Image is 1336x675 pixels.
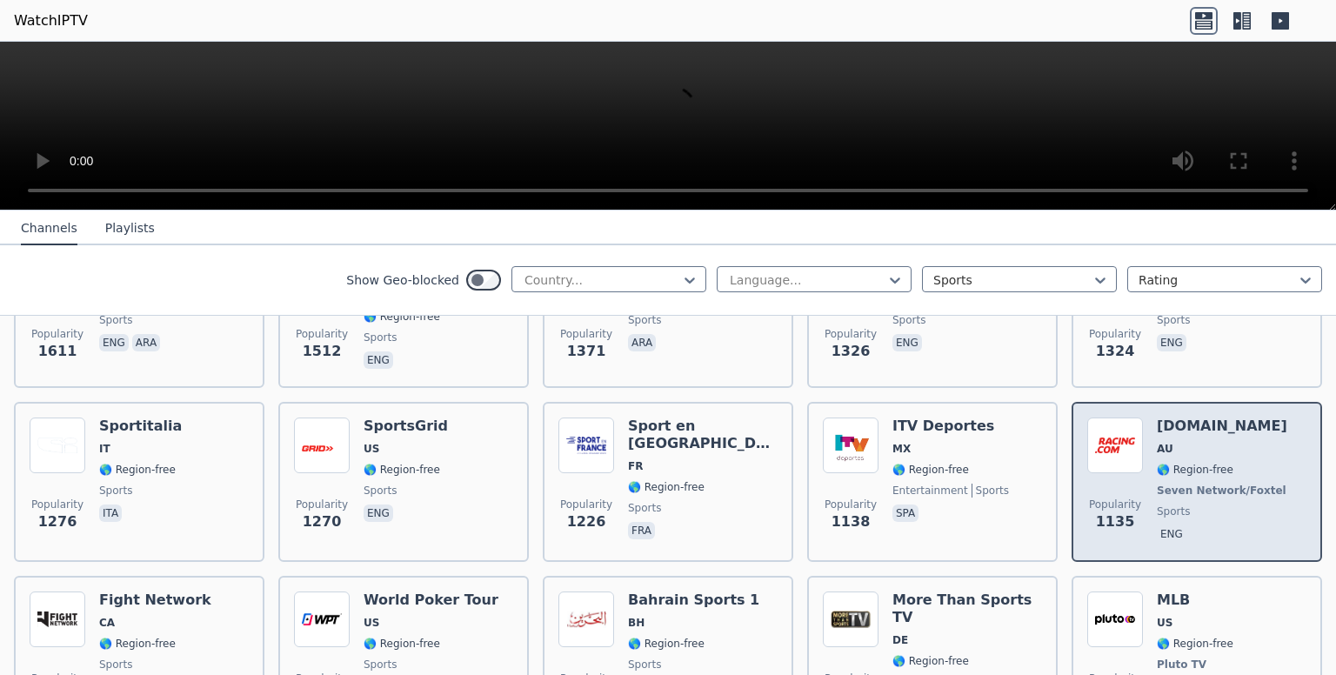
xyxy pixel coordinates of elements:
[296,498,348,511] span: Popularity
[1157,525,1186,543] p: eng
[38,511,77,532] span: 1276
[892,334,922,351] p: eng
[364,442,379,456] span: US
[364,331,397,344] span: sports
[296,327,348,341] span: Popularity
[364,505,393,522] p: eng
[364,310,440,324] span: 🌎 Region-free
[560,327,612,341] span: Popularity
[1157,484,1286,498] span: Seven Network/Foxtel
[1096,511,1135,532] span: 1135
[825,498,877,511] span: Popularity
[628,501,661,515] span: sports
[364,637,440,651] span: 🌎 Region-free
[1157,616,1172,630] span: US
[364,484,397,498] span: sports
[346,271,459,289] label: Show Geo-blocked
[628,418,778,452] h6: Sport en [GEOGRAPHIC_DATA]
[364,351,393,369] p: eng
[1157,505,1190,518] span: sports
[99,313,132,327] span: sports
[31,498,83,511] span: Popularity
[364,463,440,477] span: 🌎 Region-free
[99,616,115,630] span: CA
[1157,313,1190,327] span: sports
[303,511,342,532] span: 1270
[38,341,77,362] span: 1611
[99,463,176,477] span: 🌎 Region-free
[1157,442,1173,456] span: AU
[628,313,661,327] span: sports
[892,633,908,647] span: DE
[1087,591,1143,647] img: MLB
[892,591,1042,626] h6: More Than Sports TV
[30,591,85,647] img: Fight Network
[1087,418,1143,473] img: Racing.com
[364,616,379,630] span: US
[31,327,83,341] span: Popularity
[567,341,606,362] span: 1371
[99,658,132,672] span: sports
[364,658,397,672] span: sports
[1157,418,1290,435] h6: [DOMAIN_NAME]
[132,334,160,351] p: ara
[628,616,645,630] span: BH
[99,505,122,522] p: ita
[892,313,925,327] span: sports
[1157,591,1233,609] h6: MLB
[823,418,878,473] img: ITV Deportes
[99,591,211,609] h6: Fight Network
[823,591,878,647] img: More Than Sports TV
[1096,341,1135,362] span: 1324
[832,341,871,362] span: 1326
[303,341,342,362] span: 1512
[1089,327,1141,341] span: Popularity
[628,637,705,651] span: 🌎 Region-free
[892,505,918,522] p: spa
[567,511,606,532] span: 1226
[560,498,612,511] span: Popularity
[628,480,705,494] span: 🌎 Region-free
[825,327,877,341] span: Popularity
[628,658,661,672] span: sports
[628,522,655,539] p: fra
[99,442,110,456] span: IT
[1089,498,1141,511] span: Popularity
[892,418,1009,435] h6: ITV Deportes
[14,10,88,31] a: WatchIPTV
[558,418,614,473] img: Sport en France
[628,459,643,473] span: FR
[628,591,759,609] h6: Bahrain Sports 1
[21,212,77,245] button: Channels
[105,212,155,245] button: Playlists
[892,484,968,498] span: entertainment
[99,637,176,651] span: 🌎 Region-free
[364,418,448,435] h6: SportsGrid
[364,591,498,609] h6: World Poker Tour
[99,418,182,435] h6: Sportitalia
[1157,658,1206,672] span: Pluto TV
[99,334,129,351] p: eng
[892,654,969,668] span: 🌎 Region-free
[1157,463,1233,477] span: 🌎 Region-free
[972,484,1009,498] span: sports
[99,484,132,498] span: sports
[628,334,656,351] p: ara
[832,511,871,532] span: 1138
[892,463,969,477] span: 🌎 Region-free
[30,418,85,473] img: Sportitalia
[294,591,350,647] img: World Poker Tour
[558,591,614,647] img: Bahrain Sports 1
[294,418,350,473] img: SportsGrid
[1157,334,1186,351] p: eng
[892,442,911,456] span: MX
[1157,637,1233,651] span: 🌎 Region-free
